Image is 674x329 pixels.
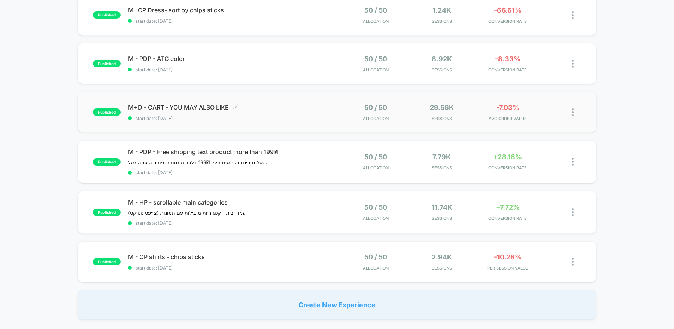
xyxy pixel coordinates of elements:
span: Sessions [411,216,473,221]
span: CONVERSION RATE [477,19,539,24]
span: Allocation [363,67,389,73]
span: Sessions [411,265,473,271]
span: published [93,258,121,265]
span: published [93,158,121,166]
span: 50 / 50 [364,253,387,261]
span: Sessions [411,19,473,24]
span: 50 / 50 [364,203,387,211]
span: 8.92k [432,55,452,63]
span: 2.94k [432,253,452,261]
span: published [93,11,121,19]
span: -7.03% [496,104,519,111]
span: Allocation [363,216,389,221]
img: close [572,108,574,116]
span: published [93,60,121,67]
span: 1.24k [432,6,451,14]
span: M -CP Dress- sort by chips sticks [128,6,337,14]
span: Sessions [411,67,473,73]
span: AVG ORDER VALUE [477,116,539,121]
span: Allocation [363,165,389,170]
span: start date: [DATE] [128,265,337,271]
span: start date: [DATE] [128,170,337,175]
img: close [572,158,574,166]
span: Allocation [363,19,389,24]
img: close [572,258,574,266]
span: 50 / 50 [364,6,387,14]
span: -10.28% [494,253,522,261]
span: M - PDP - ATC color [128,55,337,62]
img: close [572,208,574,216]
span: CONVERSION RATE [477,216,539,221]
span: M - HP - scrollable main categories [128,199,337,206]
span: M - CP shirts - chips sticks [128,253,337,261]
span: Sessions [411,116,473,121]
span: Allocation [363,116,389,121]
div: Create New Experience [78,290,596,320]
span: עמוד בית - קטגוריות מובילות עם תמונות (צ׳יפס סטיקס) [128,210,246,216]
span: published [93,209,121,216]
span: 50 / 50 [364,153,387,161]
span: 29.56k [430,104,454,111]
span: PER SESSION VALUE [477,265,539,271]
span: 7.79k [432,153,451,161]
span: -66.61% [494,6,522,14]
span: +28.18% [493,153,522,161]
span: +7.72% [496,203,520,211]
img: close [572,11,574,19]
span: start date: [DATE] [128,18,337,24]
span: start date: [DATE] [128,116,337,121]
span: CONVERSION RATE [477,165,539,170]
span: 11.74k [431,203,452,211]
span: Allocation [363,265,389,271]
span: published [93,108,121,116]
span: CONVERSION RATE [477,67,539,73]
span: 50 / 50 [364,55,387,63]
span: -8.33% [495,55,520,63]
span: 50 / 50 [364,104,387,111]
span: M - PDP - Free shipping text product more than 199₪ [128,148,337,156]
img: close [572,60,574,68]
span: start date: [DATE] [128,67,337,73]
span: M+D - CART - YOU MAY ALSO LIKE [128,104,337,111]
span: start date: [DATE] [128,220,337,226]
span: טקסט - מגיע לך משלוח חינם בפריטים מעל 199₪ בלבד מתחת לכפתור הוספה לסל [128,159,267,165]
span: Sessions [411,165,473,170]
